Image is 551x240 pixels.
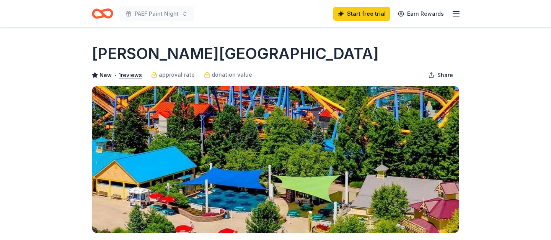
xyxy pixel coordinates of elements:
[333,7,390,21] a: Start free trial
[119,71,142,80] button: 1reviews
[204,70,252,79] a: donation value
[437,71,453,80] span: Share
[151,70,195,79] a: approval rate
[422,67,459,83] button: Share
[92,43,379,64] h1: [PERSON_NAME][GEOGRAPHIC_DATA]
[135,9,179,18] span: PAEF Paint Night
[212,70,252,79] span: donation value
[92,86,459,233] img: Image for Dorney Park & Wildwater Kingdom
[114,72,117,78] span: •
[92,5,113,23] a: Home
[159,70,195,79] span: approval rate
[119,6,194,21] button: PAEF Paint Night
[99,71,112,80] span: New
[393,7,448,21] a: Earn Rewards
